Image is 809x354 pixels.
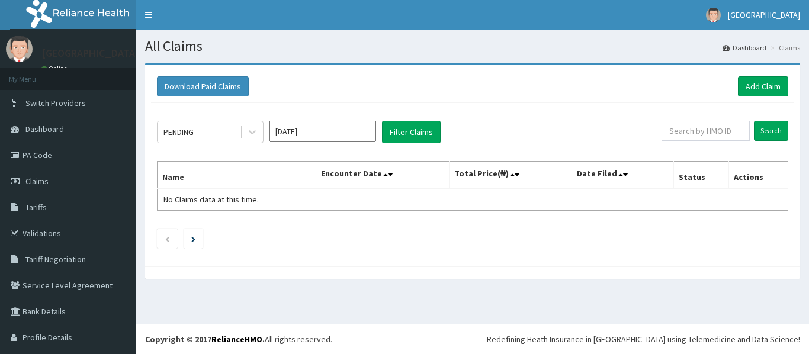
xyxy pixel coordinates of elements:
[157,76,249,96] button: Download Paid Claims
[25,202,47,213] span: Tariffs
[41,48,139,59] p: [GEOGRAPHIC_DATA]
[269,121,376,142] input: Select Month and Year
[158,162,316,189] th: Name
[382,121,441,143] button: Filter Claims
[706,8,721,22] img: User Image
[25,98,86,108] span: Switch Providers
[768,43,800,53] li: Claims
[674,162,729,189] th: Status
[728,162,788,189] th: Actions
[738,76,788,96] a: Add Claim
[25,124,64,134] span: Dashboard
[662,121,750,141] input: Search by HMO ID
[163,194,259,205] span: No Claims data at this time.
[163,126,194,138] div: PENDING
[145,334,265,345] strong: Copyright © 2017 .
[316,162,449,189] th: Encounter Date
[191,233,195,244] a: Next page
[723,43,766,53] a: Dashboard
[6,36,33,62] img: User Image
[25,176,49,186] span: Claims
[449,162,572,189] th: Total Price(₦)
[145,38,800,54] h1: All Claims
[211,334,262,345] a: RelianceHMO
[41,65,70,73] a: Online
[136,324,809,354] footer: All rights reserved.
[754,121,788,141] input: Search
[25,254,86,265] span: Tariff Negotiation
[728,9,800,20] span: [GEOGRAPHIC_DATA]
[487,333,800,345] div: Redefining Heath Insurance in [GEOGRAPHIC_DATA] using Telemedicine and Data Science!
[165,233,170,244] a: Previous page
[572,162,674,189] th: Date Filed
